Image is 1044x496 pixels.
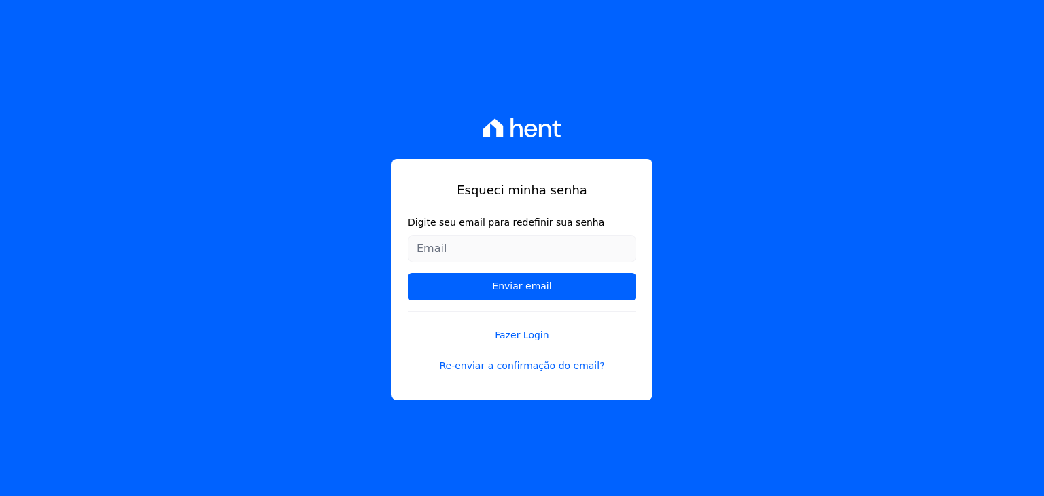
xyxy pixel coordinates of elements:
[408,235,636,262] input: Email
[408,311,636,342] a: Fazer Login
[408,273,636,300] input: Enviar email
[408,215,636,230] label: Digite seu email para redefinir sua senha
[408,181,636,199] h1: Esqueci minha senha
[408,359,636,373] a: Re-enviar a confirmação do email?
